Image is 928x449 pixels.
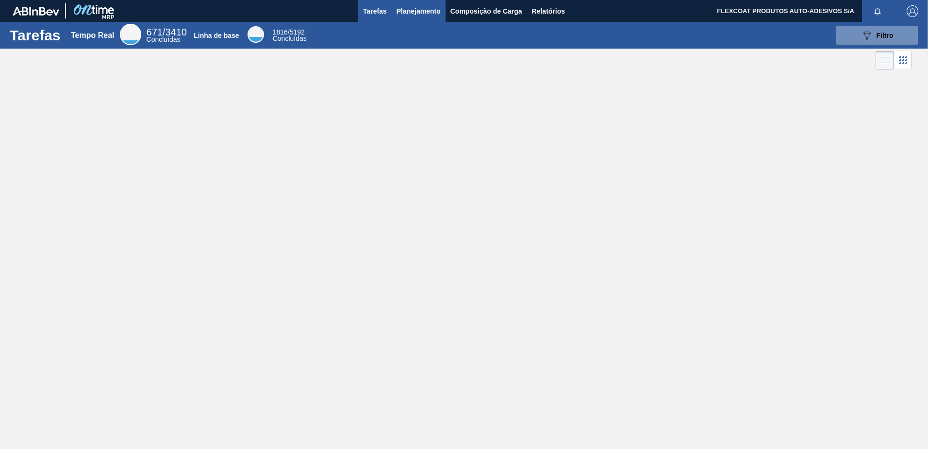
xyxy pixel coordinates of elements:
font: 3410 [165,27,187,37]
span: Composição de Carga [450,5,522,17]
span: 1816 [273,28,288,36]
div: Visão em Lista [876,51,894,69]
span: / [147,27,187,37]
div: Tempo Real [71,31,115,40]
div: Real Time [120,24,141,45]
button: Filtro [836,26,918,45]
div: Linha de base [194,32,239,39]
div: Base Line [248,26,264,43]
img: Logout [907,5,918,17]
font: 5192 [290,28,305,36]
div: Visão em Cards [894,51,912,69]
span: Planejamento [397,5,441,17]
span: Relatórios [532,5,565,17]
h1: Tarefas [10,30,61,41]
span: Concluídas [147,35,181,43]
div: Real Time [147,28,187,43]
span: 671 [147,27,163,37]
span: Filtro [877,32,894,39]
img: TNhmsLtSVTkK8tSr43FrP2fwEKptu5GPRR3wAAAABJRU5ErkJggg== [13,7,59,16]
span: Concluídas [273,35,307,42]
div: Base Line [273,29,307,42]
button: Notificações [862,4,893,18]
span: / [273,28,305,36]
span: Tarefas [363,5,387,17]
